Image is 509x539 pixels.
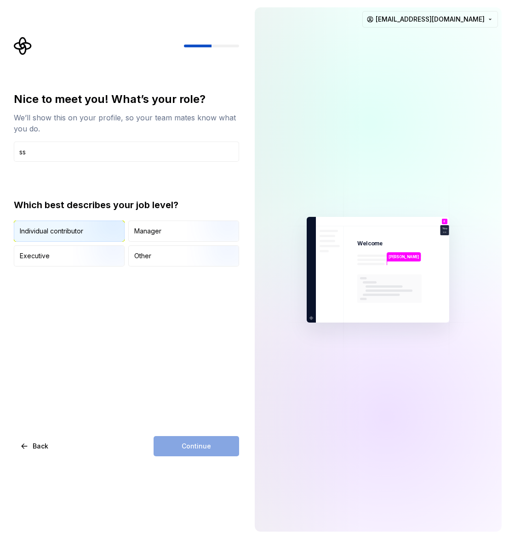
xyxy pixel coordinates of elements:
[14,199,239,211] div: Which best describes your job level?
[20,251,50,261] div: Executive
[134,227,161,236] div: Manager
[14,37,32,55] svg: Supernova Logo
[33,442,48,451] span: Back
[376,15,485,24] span: [EMAIL_ADDRESS][DOMAIN_NAME]
[357,240,383,247] p: Welcome
[134,251,151,261] div: Other
[14,92,239,107] div: Nice to meet you! What’s your role?
[20,227,83,236] div: Individual contributor
[443,231,446,233] p: ss
[389,254,419,260] p: [PERSON_NAME]
[14,142,239,162] input: Job title
[362,11,498,28] button: [EMAIL_ADDRESS][DOMAIN_NAME]
[442,227,447,230] p: You
[14,112,239,134] div: We’ll show this on your profile, so your team mates know what you do.
[444,220,446,223] p: E
[14,436,56,456] button: Back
